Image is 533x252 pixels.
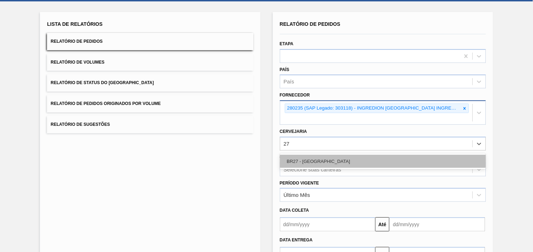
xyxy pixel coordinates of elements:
span: Relatório de Pedidos Originados por Volume [51,101,161,106]
label: Cervejaria [280,129,307,134]
div: 280235 (SAP Legado: 303118) - INGREDION [GEOGRAPHIC_DATA] INGREDIENTES [285,104,461,113]
input: dd/mm/yyyy [280,217,376,232]
label: Fornecedor [280,93,310,98]
span: Lista de Relatórios [47,21,102,27]
button: Relatório de Volumes [47,54,253,71]
div: BR27 - [GEOGRAPHIC_DATA] [280,155,486,168]
button: Relatório de Pedidos [47,33,253,50]
label: Etapa [280,41,294,46]
span: Relatório de Pedidos [51,39,102,44]
div: Último Mês [284,192,310,198]
span: Data coleta [280,208,309,213]
label: Período Vigente [280,181,319,186]
label: País [280,67,289,72]
button: Até [375,217,389,232]
div: País [284,79,294,85]
span: Relatório de Volumes [51,60,104,65]
input: dd/mm/yyyy [389,217,485,232]
span: Relatório de Status do [GEOGRAPHIC_DATA] [51,80,154,85]
span: Relatório de Sugestões [51,122,110,127]
div: Selecione suas carteiras [284,166,341,172]
span: Relatório de Pedidos [280,21,341,27]
button: Relatório de Status do [GEOGRAPHIC_DATA] [47,74,253,92]
button: Relatório de Sugestões [47,116,253,133]
span: Data Entrega [280,238,313,242]
button: Relatório de Pedidos Originados por Volume [47,95,253,112]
